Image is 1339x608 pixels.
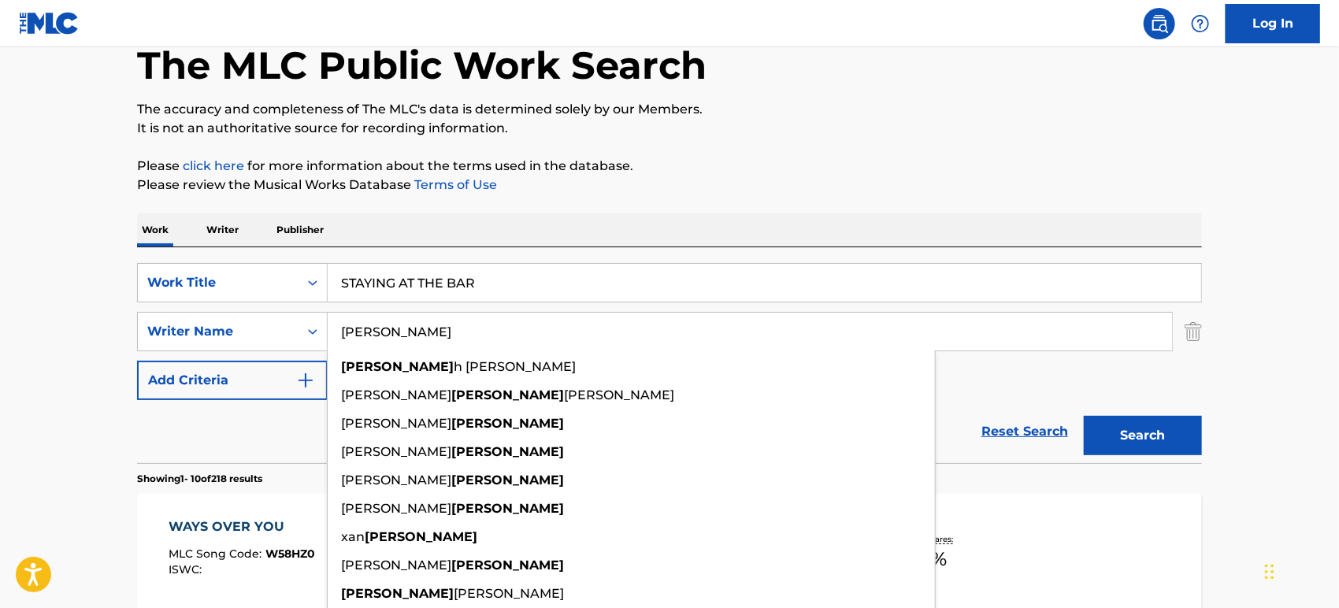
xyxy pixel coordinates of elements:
p: Publisher [272,213,328,247]
img: search [1150,14,1169,33]
span: MLC Song Code : [169,547,266,561]
a: Terms of Use [411,177,497,192]
p: Showing 1 - 10 of 218 results [137,472,262,486]
span: [PERSON_NAME] [341,444,451,459]
div: Help [1185,8,1216,39]
strong: [PERSON_NAME] [451,558,564,573]
strong: [PERSON_NAME] [451,444,564,459]
span: h [PERSON_NAME] [454,359,576,374]
p: Writer [202,213,243,247]
span: [PERSON_NAME] [564,387,674,402]
div: WAYS OVER YOU [169,517,316,536]
div: Drag [1265,548,1274,595]
div: Writer Name [147,322,289,341]
span: [PERSON_NAME] [341,473,451,488]
span: [PERSON_NAME] [341,558,451,573]
p: Please for more information about the terms used in the database. [137,157,1202,176]
h1: The MLC Public Work Search [137,42,707,89]
p: Work [137,213,173,247]
span: [PERSON_NAME] [454,586,564,601]
strong: [PERSON_NAME] [365,529,477,544]
strong: [PERSON_NAME] [341,359,454,374]
a: click here [183,158,244,173]
img: help [1191,14,1210,33]
img: MLC Logo [19,12,80,35]
strong: [PERSON_NAME] [341,586,454,601]
span: [PERSON_NAME] [341,501,451,516]
img: Delete Criterion [1185,312,1202,351]
span: xan [341,529,365,544]
a: Reset Search [974,414,1076,449]
button: Add Criteria [137,361,328,400]
img: 9d2ae6d4665cec9f34b9.svg [296,371,315,390]
strong: [PERSON_NAME] [451,387,564,402]
span: [PERSON_NAME] [341,416,451,431]
strong: [PERSON_NAME] [451,473,564,488]
form: Search Form [137,263,1202,463]
a: Log In [1226,4,1320,43]
button: Search [1084,416,1202,455]
iframe: Chat Widget [1260,532,1339,608]
span: W58HZ0 [266,547,316,561]
a: Public Search [1144,8,1175,39]
strong: [PERSON_NAME] [451,416,564,431]
strong: [PERSON_NAME] [451,501,564,516]
p: The accuracy and completeness of The MLC's data is determined solely by our Members. [137,100,1202,119]
p: It is not an authoritative source for recording information. [137,119,1202,138]
p: Please review the Musical Works Database [137,176,1202,195]
span: ISWC : [169,562,206,576]
span: [PERSON_NAME] [341,387,451,402]
div: Work Title [147,273,289,292]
